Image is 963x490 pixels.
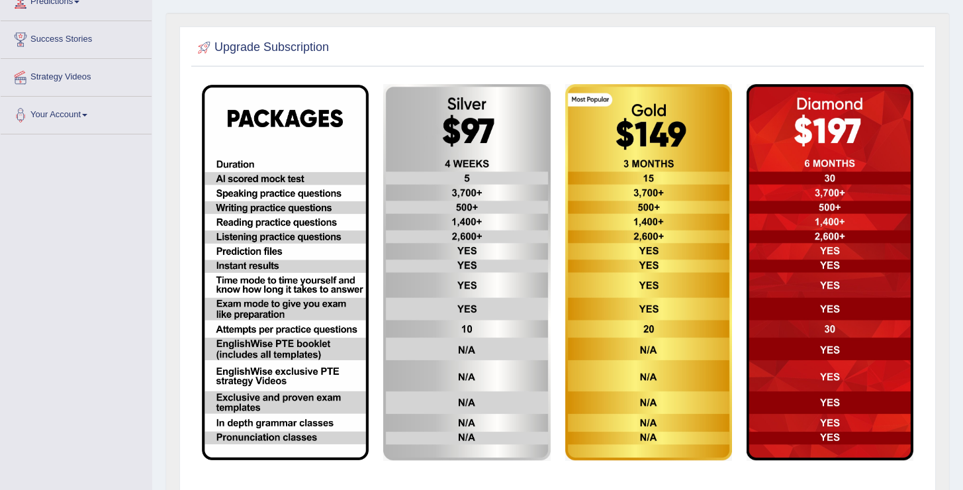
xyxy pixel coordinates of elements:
img: aud-diamond.png [747,84,913,461]
img: EW package [202,85,369,460]
a: Your Account [1,97,152,130]
h2: Upgrade Subscription [195,38,329,58]
img: aud-silver.png [383,84,550,461]
a: Strategy Videos [1,59,152,92]
a: Success Stories [1,21,152,54]
img: aud-gold.png [565,84,732,461]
